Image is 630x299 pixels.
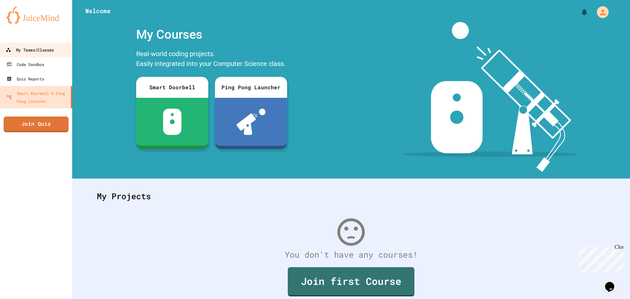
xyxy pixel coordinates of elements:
[237,109,266,135] img: ppl-with-ball.png
[215,77,287,98] div: Ping Pong Launcher
[7,7,66,24] img: logo-orange.svg
[133,47,290,72] div: Real-world coding projects. Easily integrated into your Computer Science class.
[288,267,414,296] a: Join first Course
[90,183,612,209] div: My Projects
[568,7,590,18] div: My Notifications
[133,22,290,47] div: My Courses
[90,248,612,261] div: You don't have any courses!
[7,89,68,105] div: Smart Doorbell & Ping Pong Launcher
[7,75,44,83] div: Quiz Reports
[602,273,623,292] iframe: chat widget
[7,60,44,68] div: Code Sandbox
[6,46,54,54] div: My Teams/Classes
[136,77,208,98] div: Smart Doorbell
[403,22,578,172] img: banner-image-my-projects.png
[4,117,69,132] a: Join Quiz
[3,3,45,42] div: Chat with us now!Close
[590,5,610,20] div: My Account
[576,244,623,272] iframe: chat widget
[163,109,182,135] img: sdb-white.svg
